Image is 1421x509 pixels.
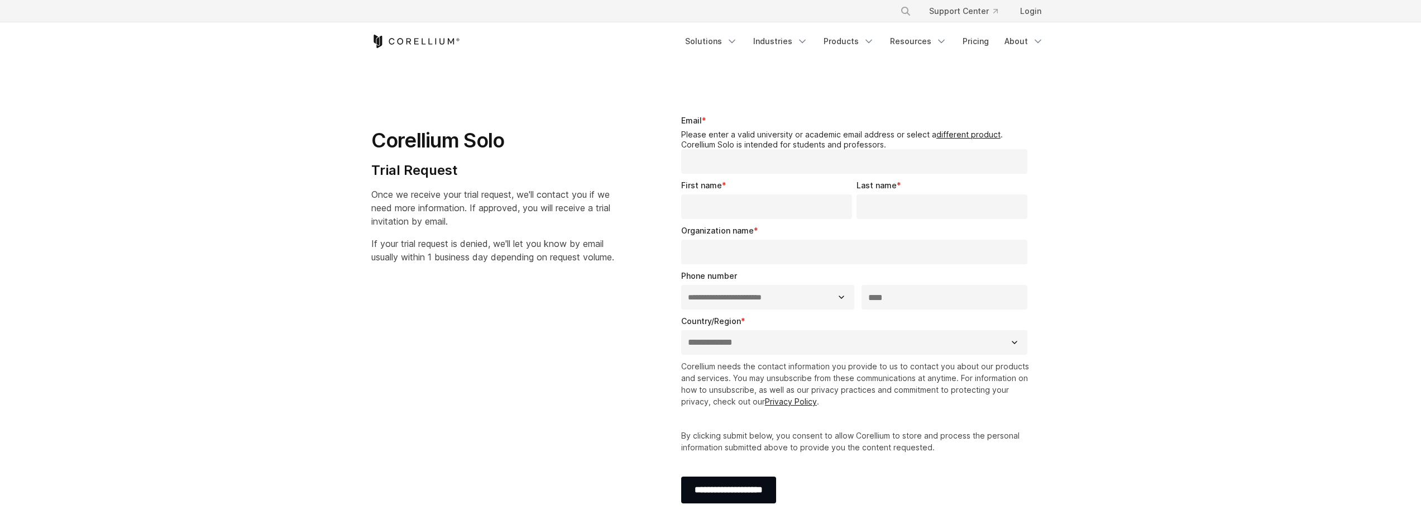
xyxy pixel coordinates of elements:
a: Industries [747,31,815,51]
span: First name [681,180,722,190]
a: Login [1011,1,1050,21]
a: Corellium Home [371,35,460,48]
p: By clicking submit below, you consent to allow Corellium to store and process the personal inform... [681,430,1032,453]
a: Support Center [920,1,1007,21]
div: Navigation Menu [678,31,1050,51]
span: Once we receive your trial request, we'll contact you if we need more information. If approved, y... [371,189,610,227]
span: Phone number [681,271,737,280]
div: Navigation Menu [887,1,1050,21]
span: Email [681,116,702,125]
span: Country/Region [681,316,741,326]
a: Pricing [956,31,996,51]
a: Products [817,31,881,51]
h4: Trial Request [371,162,614,179]
button: Search [896,1,916,21]
h1: Corellium Solo [371,128,614,153]
p: Corellium needs the contact information you provide to us to contact you about our products and s... [681,360,1032,407]
a: Resources [883,31,954,51]
a: different product [936,130,1001,139]
a: Solutions [678,31,744,51]
a: About [998,31,1050,51]
legend: Please enter a valid university or academic email address or select a . Corellium Solo is intende... [681,130,1032,149]
span: Last name [857,180,897,190]
a: Privacy Policy [765,397,817,406]
span: Organization name [681,226,754,235]
span: If your trial request is denied, we'll let you know by email usually within 1 business day depend... [371,238,614,263]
